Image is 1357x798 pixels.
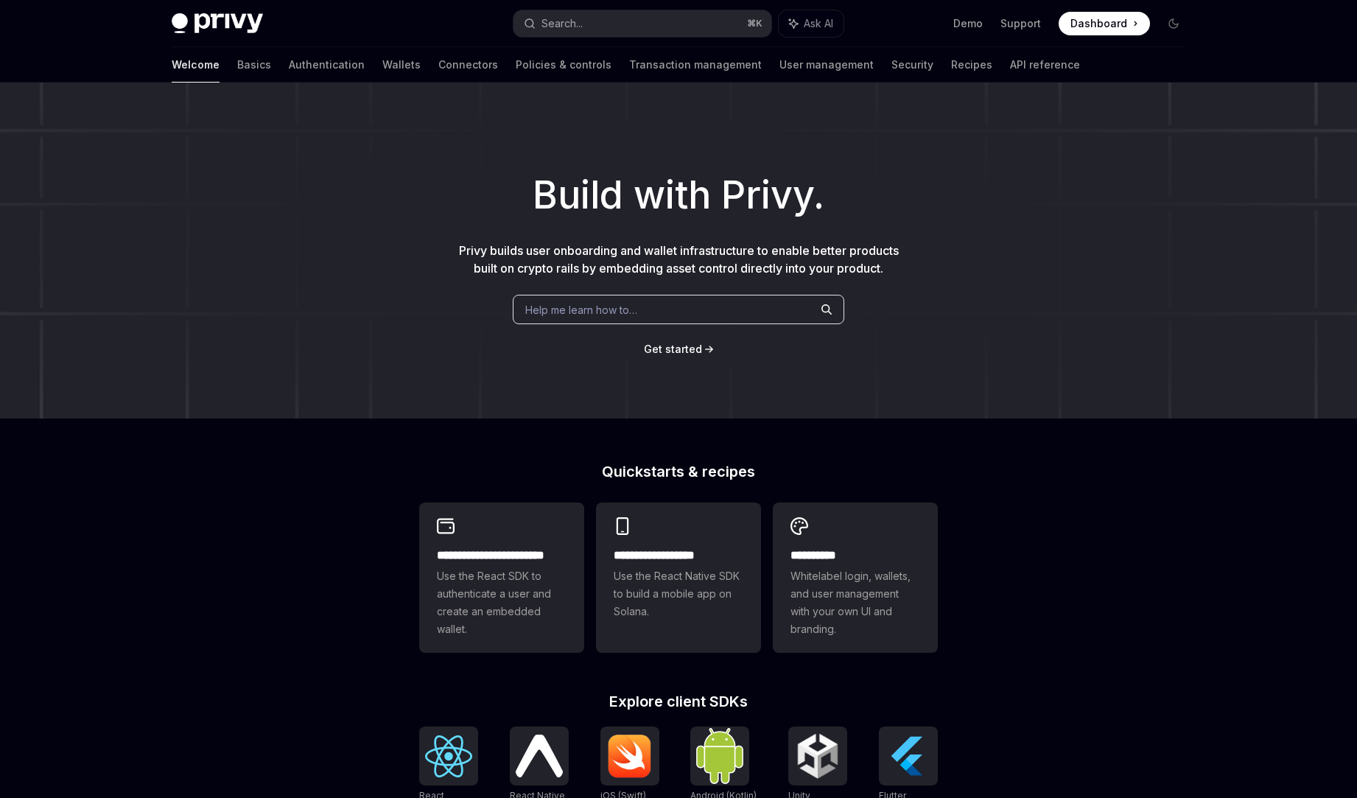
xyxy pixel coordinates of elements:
a: Dashboard [1059,12,1150,35]
a: Get started [644,342,702,357]
img: Flutter [885,732,932,780]
button: Toggle dark mode [1162,12,1185,35]
span: Help me learn how to… [525,302,637,318]
h2: Explore client SDKs [419,694,938,709]
img: Unity [794,732,841,780]
a: User management [779,47,874,83]
button: Search...⌘K [513,10,771,37]
a: Security [891,47,933,83]
a: Policies & controls [516,47,611,83]
div: Search... [541,15,583,32]
h1: Build with Privy. [24,167,1333,224]
a: Recipes [951,47,992,83]
img: iOS (Swift) [606,734,653,778]
h2: Quickstarts & recipes [419,464,938,479]
span: ⌘ K [747,18,762,29]
a: Basics [237,47,271,83]
span: Get started [644,343,702,355]
a: **** **** **** ***Use the React Native SDK to build a mobile app on Solana. [596,503,761,653]
span: Privy builds user onboarding and wallet infrastructure to enable better products built on crypto ... [459,243,899,276]
a: **** *****Whitelabel login, wallets, and user management with your own UI and branding. [773,503,938,653]
span: Dashboard [1070,16,1127,31]
a: Connectors [438,47,498,83]
a: Support [1000,16,1041,31]
img: Android (Kotlin) [696,728,743,783]
a: Transaction management [629,47,762,83]
button: Ask AI [779,10,844,37]
img: React Native [516,735,563,777]
a: Wallets [382,47,421,83]
span: Whitelabel login, wallets, and user management with your own UI and branding. [790,567,920,638]
a: Demo [953,16,983,31]
a: API reference [1010,47,1080,83]
a: Authentication [289,47,365,83]
span: Use the React SDK to authenticate a user and create an embedded wallet. [437,567,567,638]
a: Welcome [172,47,220,83]
span: Use the React Native SDK to build a mobile app on Solana. [614,567,743,620]
span: Ask AI [804,16,833,31]
img: dark logo [172,13,263,34]
img: React [425,735,472,777]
